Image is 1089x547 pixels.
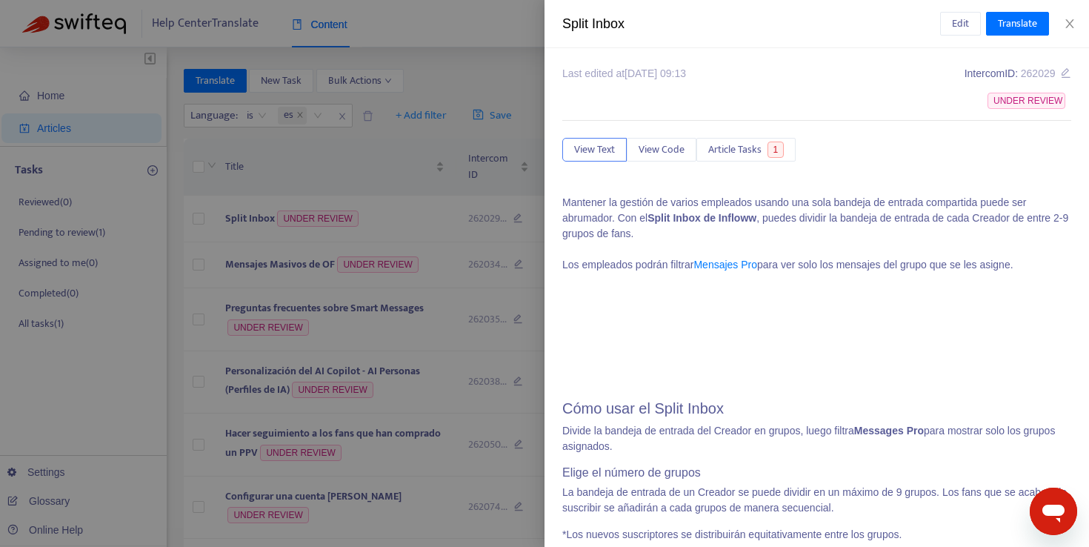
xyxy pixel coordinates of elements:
span: View Code [639,142,685,158]
button: View Code [627,138,696,162]
span: Article Tasks [708,142,762,158]
a: Mensajes Pro [693,259,757,271]
button: View Text [562,138,627,162]
span: UNDER REVIEW [988,93,1065,109]
p: La bandeja de entrada de un Creador se puede dividir en un máximo de 9 grupos. Los fans que se ac... [562,485,1071,516]
div: Intercom ID: [965,66,1071,82]
b: Split Inbox de Infloww [647,212,756,224]
h4: Elige el número de grupos [562,465,1071,480]
span: Translate [998,16,1037,32]
span: 1 [767,142,785,158]
iframe: Button to launch messaging window [1030,488,1077,535]
button: Translate [986,12,1049,36]
span: View Text [574,142,615,158]
span: close [1064,18,1076,30]
button: Close [1059,17,1080,31]
b: Messages Pro [854,425,924,437]
p: Divide la bandeja de entrada del Creador en grupos, luego filtra para mostrar solo los grupos asi... [562,423,1071,454]
button: Edit [940,12,981,36]
button: Article Tasks1 [696,138,796,162]
span: Edit [952,16,969,32]
p: *Los nuevos suscriptores se distribuirán equitativamente entre los grupos. [562,527,1071,543]
p: Mantener la gestión de varios empleados usando una sola bandeja de entrada compartida puede ser a... [562,195,1071,273]
h2: Cómo usar el Split Inbox [562,400,1071,417]
div: Split Inbox [562,14,940,34]
span: 262029 [1021,67,1056,79]
div: Last edited at [DATE] 09:13 [562,66,686,82]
